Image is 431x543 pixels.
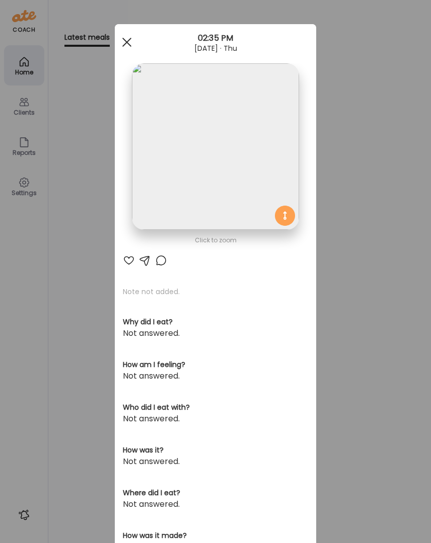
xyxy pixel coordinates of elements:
img: images%2FpQclOzuQ2uUyIuBETuyLXmhsmXz1%2FEHN423ihKdy8Vj2WKttr%2Fp9qneeg4bs9wO2LAlZRf_1080 [132,63,299,230]
div: Click to zoom [123,234,308,246]
div: Not answered. [123,498,308,510]
h3: Who did I eat with? [123,402,308,413]
h3: How was it made? [123,530,308,541]
div: Not answered. [123,370,308,382]
h3: How am I feeling? [123,359,308,370]
div: Not answered. [123,413,308,425]
p: Note not added. [123,287,308,297]
div: [DATE] · Thu [115,44,316,52]
div: Not answered. [123,456,308,468]
h3: How was it? [123,445,308,456]
div: Not answered. [123,327,308,339]
h3: Why did I eat? [123,317,308,327]
h3: Where did I eat? [123,488,308,498]
div: 02:35 PM [115,32,316,44]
